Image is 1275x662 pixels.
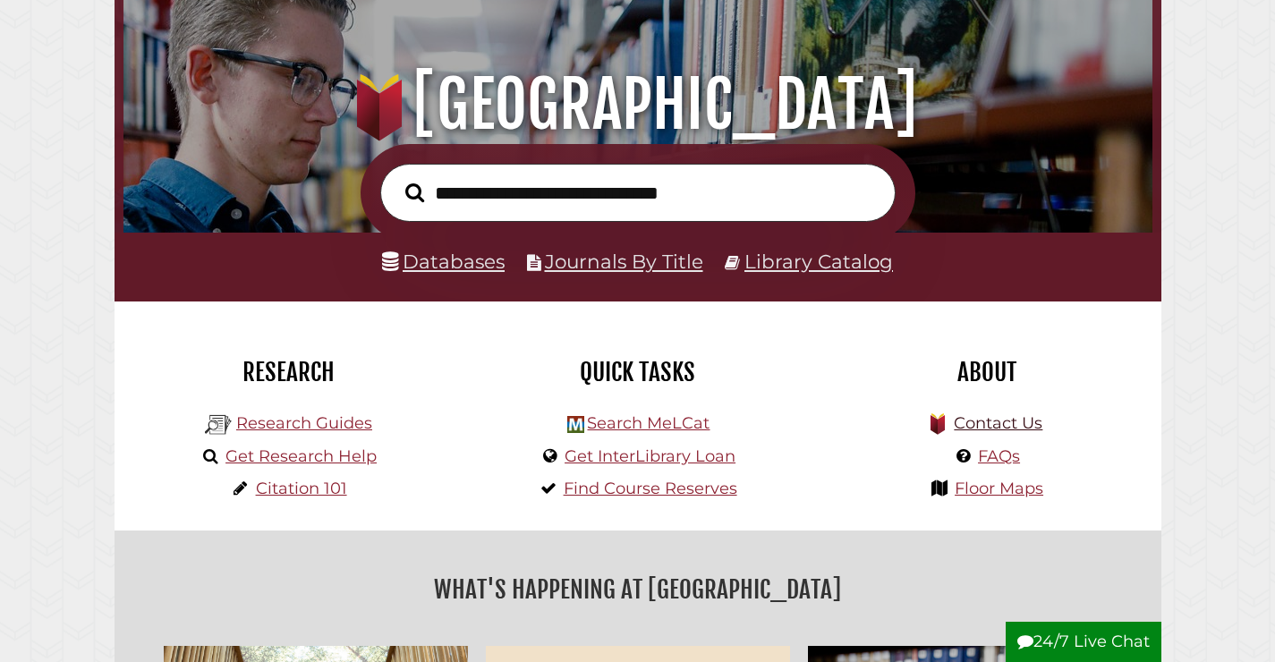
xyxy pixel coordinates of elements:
a: Research Guides [236,413,372,433]
button: Search [396,178,433,208]
a: Contact Us [954,413,1042,433]
a: Floor Maps [955,479,1043,498]
a: Get Research Help [225,446,377,466]
img: Hekman Library Logo [567,416,584,433]
a: Search MeLCat [587,413,710,433]
a: Citation 101 [256,479,347,498]
a: Get InterLibrary Loan [565,446,735,466]
h2: Research [128,357,450,387]
a: Library Catalog [744,250,893,273]
h1: [GEOGRAPHIC_DATA] [142,65,1133,144]
h2: Quick Tasks [477,357,799,387]
i: Search [405,182,424,203]
a: Find Course Reserves [564,479,737,498]
a: Databases [382,250,505,273]
h2: About [826,357,1148,387]
a: FAQs [978,446,1020,466]
img: Hekman Library Logo [205,412,232,438]
h2: What's Happening at [GEOGRAPHIC_DATA] [128,569,1148,610]
a: Journals By Title [545,250,703,273]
